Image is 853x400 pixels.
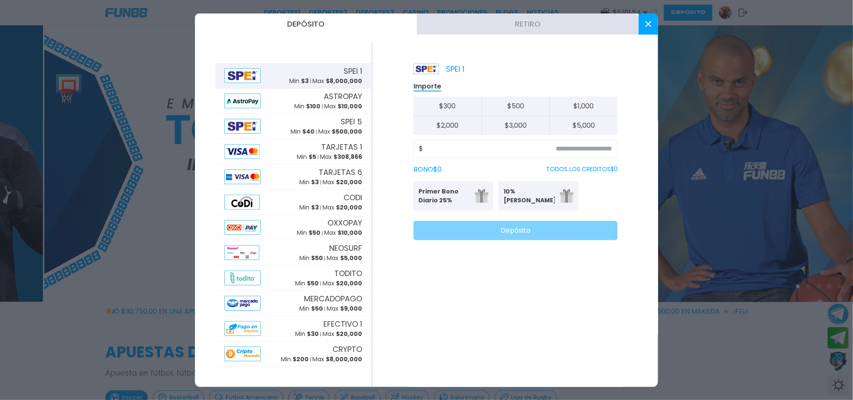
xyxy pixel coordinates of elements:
[304,293,362,304] span: MERCADOPAGO
[482,97,550,116] button: $500
[215,89,371,114] button: AlipayASTROPAYMin $100Max $10,000
[329,242,362,254] span: NEOSURF
[312,355,362,364] p: Max
[413,164,442,174] label: BONO $ 0
[224,220,261,235] img: Alipay
[307,279,319,287] span: $ 50
[281,355,309,364] p: Min
[224,144,260,159] img: Alipay
[309,153,316,161] span: $ 5
[299,304,323,313] p: Min
[299,254,323,263] p: Min
[413,82,441,91] p: Importe
[340,304,362,313] span: $ 9,000
[327,254,362,263] p: Max
[336,203,362,212] span: $ 20,000
[311,178,319,186] span: $ 3
[549,97,618,116] button: $1,000
[328,217,362,228] span: OXXOPAY
[224,94,261,108] img: Alipay
[311,304,323,313] span: $ 50
[297,228,320,237] p: Min
[215,139,371,164] button: AlipayTARJETAS 1Min $5Max $308,866
[475,189,488,203] img: gift
[326,77,362,85] span: $ 8,000,000
[312,77,362,86] p: Max
[323,279,362,288] p: Max
[333,344,362,355] span: CRYPTO
[294,102,320,111] p: Min
[295,330,319,338] p: Min
[338,102,362,110] span: $ 10,000
[215,114,371,139] button: AlipaySPEI 5Min $40Max $500,000
[333,153,362,161] span: $ 308,866
[413,63,464,75] p: SPEI 1
[215,291,371,316] button: AlipayMERCADOPAGOMin $50Max $9,000
[215,240,371,266] button: AlipayNEOSURFMin $50Max $5,000
[297,153,316,161] p: Min
[320,153,362,161] p: Max
[336,330,362,338] span: $ 20,000
[289,77,309,86] p: Min
[318,127,362,136] p: Max
[504,187,555,205] p: 10% [PERSON_NAME]
[224,321,261,336] img: Alipay
[215,341,371,367] button: AlipayCRYPTOMin $200Max $8,000,000
[299,203,319,212] p: Min
[311,254,323,262] span: $ 50
[195,13,417,35] button: Depósito
[302,127,315,136] span: $ 40
[215,190,371,215] button: AlipayCODIMin $3Max $20,000
[546,165,618,174] p: TODOS LOS CREDITOS $ 0
[344,192,362,203] span: CODI
[215,316,371,341] button: AlipayEFECTIVO 1Min $30Max $20,000
[224,296,261,311] img: Alipay
[307,330,319,338] span: $ 30
[419,187,470,205] p: Primer Bono Diario 25%
[482,116,550,135] button: $3,000
[413,64,439,74] img: Platform Logo
[224,119,261,134] img: Alipay
[336,178,362,186] span: $ 20,000
[224,346,261,361] img: Alipay
[224,245,259,260] img: Alipay
[327,304,362,313] p: Max
[299,178,319,187] p: Min
[326,355,362,363] span: $ 8,000,000
[560,189,573,203] img: gift
[293,355,309,363] span: $ 200
[215,215,371,240] button: AlipayOXXOPAYMin $50Max $10,000
[324,102,362,111] p: Max
[338,228,362,237] span: $ 10,000
[340,254,362,262] span: $ 5,000
[419,144,423,154] span: $
[549,116,618,135] button: $5,000
[334,268,362,279] span: TODITO
[417,13,639,35] button: Retiro
[323,330,362,338] p: Max
[215,63,371,89] button: AlipaySPEI 1Min $3Max $8,000,000
[215,266,371,291] button: AlipayTODITOMin $50Max $20,000
[336,279,362,287] span: $ 20,000
[321,141,362,153] span: TARJETAS 1
[311,203,319,212] span: $ 3
[498,181,578,211] button: 10% [PERSON_NAME]
[344,65,362,77] span: SPEI 1
[309,228,320,237] span: $ 50
[413,181,493,211] button: Primer Bono Diario 25%
[224,68,261,83] img: Alipay
[324,228,362,237] p: Max
[324,91,362,102] span: ASTROPAY
[301,77,309,85] span: $ 3
[306,102,320,110] span: $ 100
[323,203,362,212] p: Max
[224,271,261,285] img: Alipay
[319,166,362,178] span: TARJETAS 6
[413,221,618,240] button: Depósito
[323,178,362,187] p: Max
[215,164,371,190] button: AlipayTARJETAS 6Min $3Max $20,000
[413,97,482,116] button: $300
[341,116,362,127] span: SPEI 5
[295,279,319,288] p: Min
[224,169,261,184] img: Alipay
